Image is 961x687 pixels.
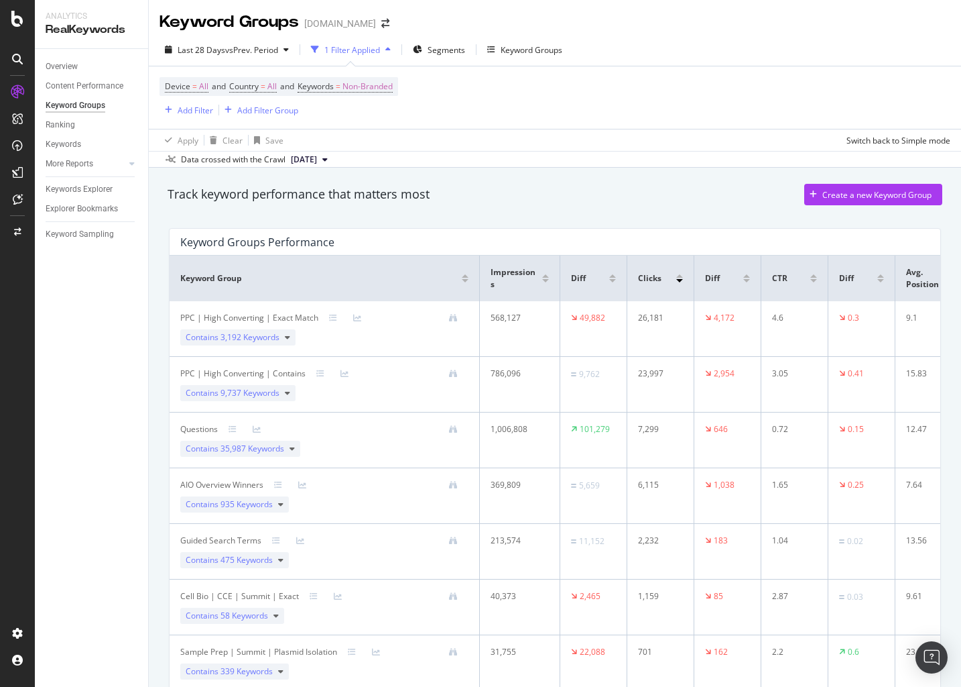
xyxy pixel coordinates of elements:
[220,554,273,566] span: 475 Keywords
[180,479,263,491] div: AIO Overview Winners
[180,535,261,547] div: Guided Search Terms
[199,77,208,96] span: All
[222,135,243,146] div: Clear
[772,479,812,491] div: 1.65
[46,182,139,197] a: Keywords Explorer
[220,666,273,677] span: 339 Keywords
[46,202,139,216] a: Explorer Bookmarks
[638,368,678,380] div: 23,997
[841,129,950,151] button: Switch back to Simple mode
[772,590,812,602] div: 2.87
[280,81,294,92] span: and
[186,554,273,566] span: Contains
[772,423,812,435] div: 0.72
[579,480,600,492] div: 5,659
[839,539,844,543] img: Equal
[46,118,139,132] a: Ranking
[407,39,470,60] button: Segments
[906,479,946,491] div: 7.64
[220,443,284,454] span: 35,987 Keywords
[192,81,197,92] span: =
[491,266,539,290] span: Impressions
[638,479,678,491] div: 6,115
[714,312,734,324] div: 4,172
[212,81,226,92] span: and
[225,44,278,56] span: vs Prev. Period
[579,368,600,380] div: 9,762
[714,423,728,435] div: 646
[46,157,125,171] a: More Reports
[180,423,218,435] div: Questions
[580,423,610,435] div: 101,279
[46,227,139,242] a: Keyword Sampling
[324,44,380,56] div: 1 Filter Applied
[220,610,268,621] span: 58 Keywords
[298,81,334,92] span: Keywords
[839,595,844,599] img: Equal
[714,479,734,491] div: 1,038
[491,312,543,324] div: 568,127
[186,443,284,455] span: Contains
[571,372,576,376] img: Equal
[46,79,123,93] div: Content Performance
[772,312,812,324] div: 4.6
[491,590,543,602] div: 40,373
[638,535,678,547] div: 2,232
[839,272,854,284] span: Diff
[180,368,306,380] div: PPC | High Converting | Contains
[306,39,396,60] button: 1 Filter Applied
[265,135,283,146] div: Save
[847,535,863,547] div: 0.02
[638,272,661,284] span: Clicks
[638,312,678,324] div: 26,181
[638,423,678,435] div: 7,299
[714,535,728,547] div: 183
[186,498,273,511] span: Contains
[580,312,605,324] div: 49,882
[46,138,81,152] div: Keywords
[906,368,946,380] div: 15.83
[46,202,118,216] div: Explorer Bookmarks
[178,44,225,56] span: Last 28 Days
[237,105,298,116] div: Add Filter Group
[772,272,787,284] span: CTR
[46,138,139,152] a: Keywords
[848,646,859,658] div: 0.6
[822,189,932,201] div: Create a new Keyword Group
[220,331,279,343] span: 3,192 Keywords
[491,646,543,658] div: 31,755
[261,81,265,92] span: =
[249,129,283,151] button: Save
[846,135,950,146] div: Switch back to Simple mode
[714,646,728,658] div: 162
[46,99,139,113] a: Keyword Groups
[46,157,93,171] div: More Reports
[46,60,78,74] div: Overview
[168,186,430,203] div: Track keyword performance that matters most
[46,118,75,132] div: Ranking
[501,44,562,56] div: Keyword Groups
[579,535,604,547] div: 11,152
[638,590,678,602] div: 1,159
[46,99,105,113] div: Keyword Groups
[220,387,279,399] span: 9,737 Keywords
[571,272,586,284] span: Diff
[46,22,137,38] div: RealKeywords
[178,105,213,116] div: Add Filter
[180,646,337,658] div: Sample Prep | Summit | Plasmid Isolation
[180,312,318,324] div: PPC | High Converting | Exact Match
[46,11,137,22] div: Analytics
[906,535,946,547] div: 13.56
[267,77,277,96] span: All
[220,498,273,510] span: 935 Keywords
[291,154,317,166] span: 2025 Jun. 24th
[804,184,942,205] button: Create a new Keyword Group
[159,129,198,151] button: Apply
[638,646,678,658] div: 701
[178,135,198,146] div: Apply
[906,423,946,435] div: 12.47
[46,79,139,93] a: Content Performance
[580,646,605,658] div: 22,088
[165,81,190,92] span: Device
[847,591,863,603] div: 0.03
